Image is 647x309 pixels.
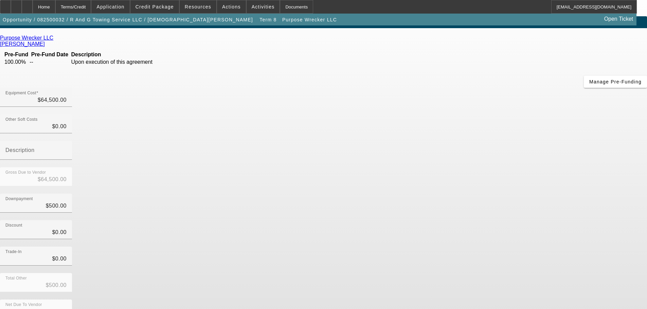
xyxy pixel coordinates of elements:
th: Pre-Fund Date [29,51,70,58]
button: Purpose Wrecker LLC [281,14,339,26]
span: Credit Package [136,4,174,9]
button: Resources [180,0,216,13]
td: 100.00% [4,59,29,65]
button: Manage Pre-Funding [584,76,647,88]
mat-label: Equipment Cost [5,91,36,95]
span: Opportunity / 082500032 / R And G Towing Service LLC / [DEMOGRAPHIC_DATA][PERSON_NAME] [3,17,253,22]
span: Activities [252,4,275,9]
mat-label: Discount [5,223,22,228]
mat-label: Trade-In [5,250,22,254]
span: Actions [222,4,241,9]
button: Credit Package [130,0,179,13]
mat-label: Net Due To Vendor [5,303,42,307]
span: Purpose Wrecker LLC [282,17,337,22]
button: Activities [247,0,280,13]
td: Upon execution of this agreement [71,59,169,65]
a: Open Ticket [601,13,636,25]
button: Application [91,0,129,13]
mat-label: Description [5,147,35,153]
span: Manage Pre-Funding [589,79,642,84]
th: Description [71,51,169,58]
mat-label: Downpayment [5,197,33,201]
mat-label: Gross Due to Vendor [5,170,46,175]
mat-label: Total Other [5,276,27,281]
button: Actions [217,0,246,13]
td: -- [29,59,70,65]
span: Resources [185,4,211,9]
mat-label: Other Soft Costs [5,117,38,122]
span: Term 8 [259,17,276,22]
button: Term 8 [257,14,279,26]
span: Application [96,4,124,9]
th: Pre-Fund [4,51,29,58]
